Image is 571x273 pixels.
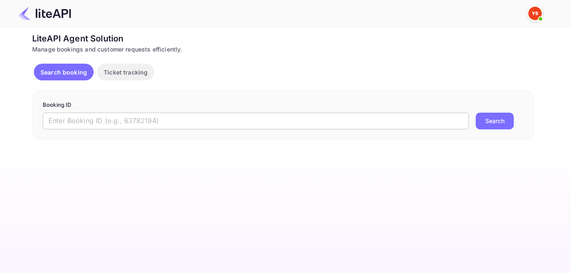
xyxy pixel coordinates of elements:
button: Search [476,113,514,129]
img: LiteAPI Logo [18,7,71,20]
div: LiteAPI Agent Solution [32,32,534,45]
img: Yandex Support [528,7,542,20]
p: Ticket tracking [104,68,148,77]
p: Booking ID [43,101,523,109]
div: Manage bookings and customer requests efficiently. [32,45,534,54]
input: Enter Booking ID (e.g., 63782194) [43,113,469,129]
p: Search booking [41,68,87,77]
